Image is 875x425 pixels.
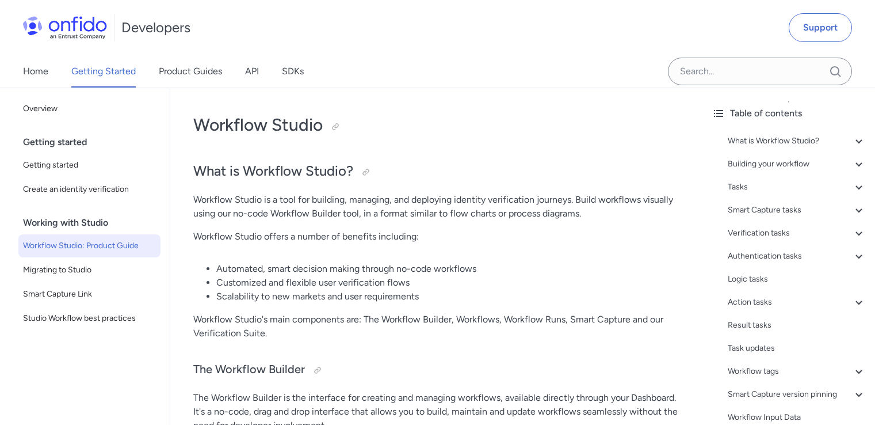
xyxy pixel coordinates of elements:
span: Migrating to Studio [23,263,156,277]
a: Product Guides [159,55,222,88]
li: Scalability to new markets and user requirements [216,290,679,303]
li: Customized and flexible user verification flows [216,276,679,290]
a: Task updates [728,341,866,355]
span: Getting started [23,158,156,172]
a: Smart Capture version pinning [728,388,866,401]
h1: Developers [121,18,190,37]
a: What is Workflow Studio? [728,134,866,148]
a: Verification tasks [728,226,866,240]
a: API [245,55,259,88]
input: Onfido search input field [668,58,852,85]
p: Workflow Studio's main components are: The Workflow Builder, Workflows, Workflow Runs, Smart Capt... [193,313,679,340]
a: Support [789,13,852,42]
a: Overview [18,97,161,120]
p: Workflow Studio offers a number of benefits including: [193,230,679,244]
a: Building your workflow [728,157,866,171]
span: Studio Workflow best practices [23,312,156,325]
a: Create an identity verification [18,178,161,201]
div: Getting started [23,131,165,154]
a: Workflow Studio: Product Guide [18,234,161,257]
div: Working with Studio [23,211,165,234]
a: Authentication tasks [728,249,866,263]
span: Create an identity verification [23,183,156,196]
a: Action tasks [728,295,866,309]
h1: Workflow Studio [193,113,679,136]
a: Getting started [18,154,161,177]
a: Workflow tags [728,365,866,378]
a: Getting Started [71,55,136,88]
a: Home [23,55,48,88]
div: Table of contents [712,107,866,120]
a: Migrating to Studio [18,259,161,282]
a: Smart Capture Link [18,283,161,306]
h3: The Workflow Builder [193,361,679,380]
a: SDKs [282,55,304,88]
img: Onfido Logo [23,16,107,39]
span: Overview [23,102,156,116]
a: Result tasks [728,318,866,332]
a: Tasks [728,180,866,194]
a: Workflow Input Data [728,411,866,424]
span: Workflow Studio: Product Guide [23,239,156,253]
a: Studio Workflow best practices [18,307,161,330]
a: Smart Capture tasks [728,203,866,217]
p: Workflow Studio is a tool for building, managing, and deploying identity verification journeys. B... [193,193,679,221]
h2: What is Workflow Studio? [193,162,679,181]
li: Automated, smart decision making through no-code workflows [216,262,679,276]
span: Smart Capture Link [23,287,156,301]
a: Logic tasks [728,272,866,286]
